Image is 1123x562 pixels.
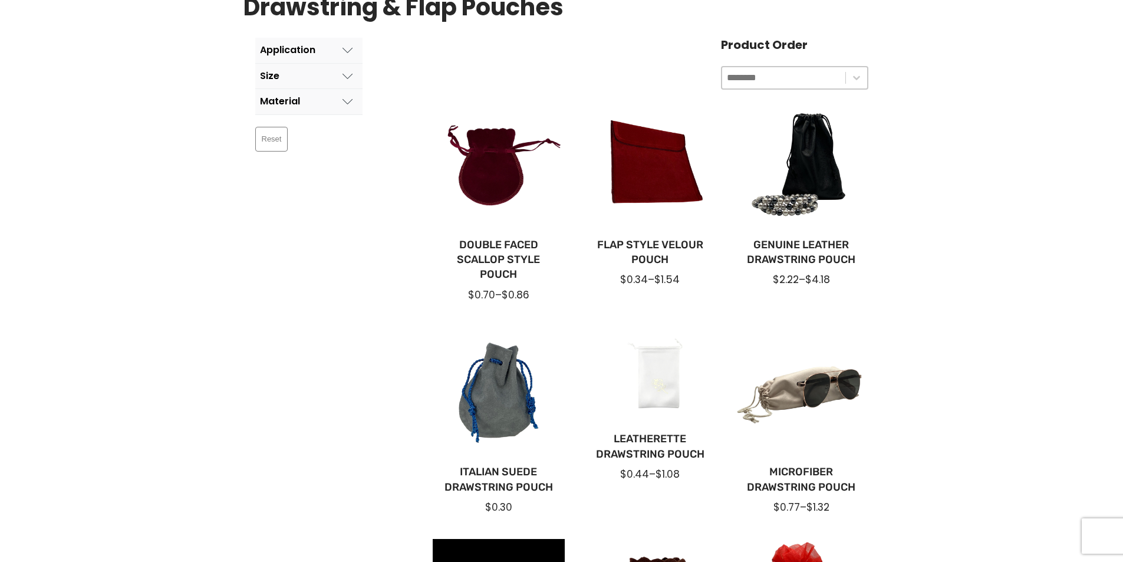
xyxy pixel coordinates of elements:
span: $0.70 [468,288,495,302]
span: $0.34 [620,272,648,287]
div: Application [260,45,315,55]
span: $1.08 [656,467,680,481]
div: – [745,500,858,514]
a: Italian Suede Drawstring Pouch [442,465,556,494]
a: Genuine Leather Drawstring Pouch [745,238,858,267]
button: Application [255,38,363,63]
div: – [442,288,556,302]
div: Material [260,96,300,107]
span: $0.44 [620,467,649,481]
span: $2.22 [773,272,799,287]
button: Size [255,64,363,89]
span: $1.54 [654,272,680,287]
button: Material [255,89,363,114]
span: $4.18 [805,272,830,287]
div: Size [260,71,279,81]
button: Reset [255,127,288,152]
div: $0.30 [442,500,556,514]
div: – [593,272,707,287]
div: – [745,272,858,287]
h4: Product Order [721,38,868,52]
span: $1.32 [806,500,829,514]
span: $0.77 [773,500,800,514]
div: – [593,467,707,481]
a: Flap Style Velour Pouch [593,238,707,267]
span: $0.86 [502,288,529,302]
a: Microfiber Drawstring Pouch [745,465,858,494]
a: Double Faced Scallop Style Pouch [442,238,556,282]
button: Toggle List [846,67,867,88]
a: Leatherette Drawstring Pouch [593,432,707,461]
